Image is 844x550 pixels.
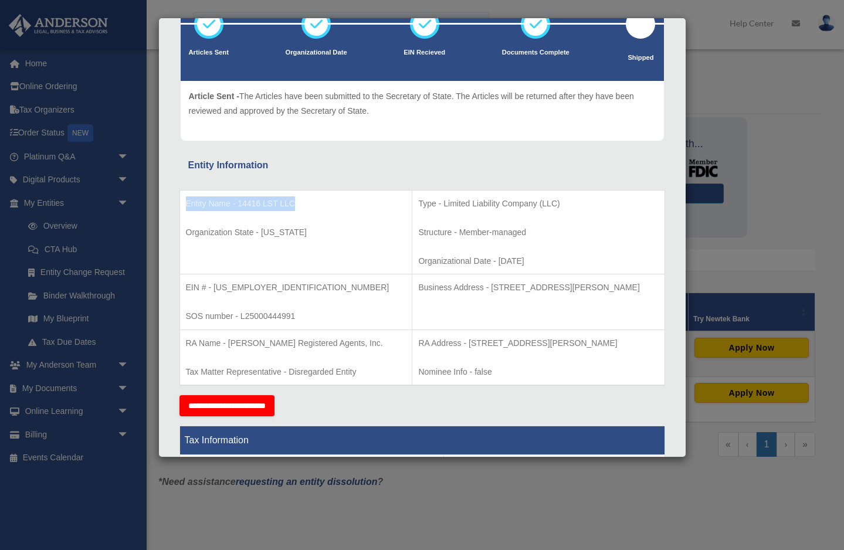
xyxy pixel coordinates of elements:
[179,455,443,542] td: Tax Period Type - Calendar Year
[186,280,406,295] p: EIN # - [US_EMPLOYER_IDENTIFICATION_NUMBER]
[286,47,347,59] p: Organizational Date
[502,47,570,59] p: Documents Complete
[179,426,665,455] th: Tax Information
[188,157,656,174] div: Entity Information
[418,336,658,351] p: RA Address - [STREET_ADDRESS][PERSON_NAME]
[186,336,406,351] p: RA Name - [PERSON_NAME] Registered Agents, Inc.
[186,225,406,240] p: Organization State - [US_STATE]
[186,196,406,211] p: Entity Name - 14416 LST LLC
[189,91,239,101] span: Article Sent -
[418,196,658,211] p: Type - Limited Liability Company (LLC)
[418,365,658,379] p: Nominee Info - false
[418,225,658,240] p: Structure - Member-managed
[186,365,406,379] p: Tax Matter Representative - Disregarded Entity
[626,52,655,64] p: Shipped
[418,254,658,269] p: Organizational Date - [DATE]
[189,89,656,118] p: The Articles have been submitted to the Secretary of State. The Articles will be returned after t...
[186,309,406,324] p: SOS number - L25000444991
[404,47,445,59] p: EIN Recieved
[418,280,658,295] p: Business Address - [STREET_ADDRESS][PERSON_NAME]
[189,47,229,59] p: Articles Sent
